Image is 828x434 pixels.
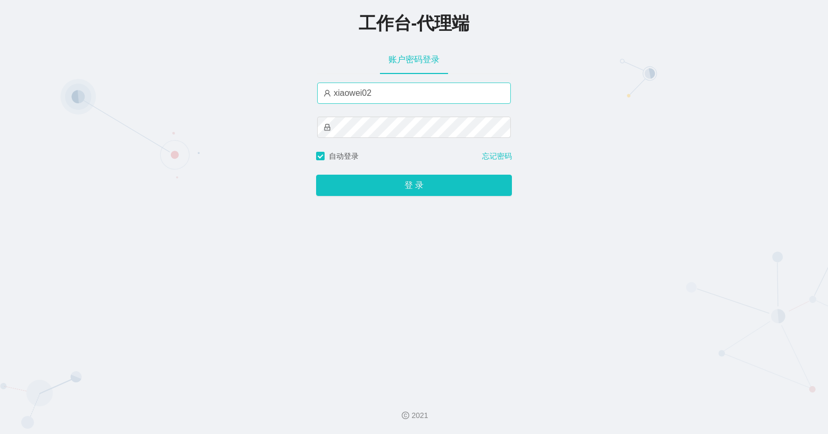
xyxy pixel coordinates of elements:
[324,124,331,131] i: 图标： 锁
[316,175,512,196] button: 登 录
[482,151,512,162] a: 忘记密码
[402,412,409,419] i: 图标： 版权所有
[325,152,363,160] span: 自动登录
[411,411,428,420] font: 2021
[317,83,511,104] input: 请输入
[380,45,448,75] div: 账户密码登录
[324,89,331,97] i: 图标： 用户
[359,13,470,33] span: 工作台-代理端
